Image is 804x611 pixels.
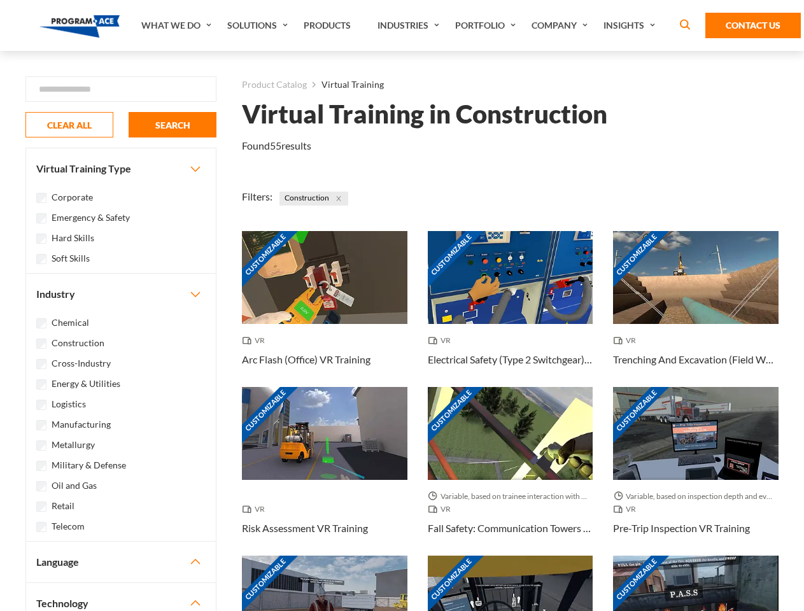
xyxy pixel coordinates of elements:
label: Hard Skills [52,231,94,245]
a: Customizable Thumbnail - Trenching And Excavation (Field Work) VR Training VR Trenching And Excav... [613,231,779,387]
label: Soft Skills [52,251,90,265]
button: Industry [26,274,216,314]
em: 55 [270,139,281,151]
label: Chemical [52,316,89,330]
label: Construction [52,336,104,350]
h3: Risk Assessment VR Training [242,521,368,536]
label: Military & Defense [52,458,126,472]
input: Construction [36,339,46,349]
h3: Pre-Trip Inspection VR Training [613,521,750,536]
label: Corporate [52,190,93,204]
span: VR [428,334,456,347]
button: Virtual Training Type [26,148,216,189]
a: Customizable Thumbnail - Pre-Trip Inspection VR Training Variable, based on inspection depth and ... [613,387,779,556]
h1: Virtual Training in Construction [242,103,607,125]
input: Metallurgy [36,440,46,451]
a: Customizable Thumbnail - Fall Safety: Communication Towers VR Training Variable, based on trainee... [428,387,593,556]
input: Military & Defense [36,461,46,471]
label: Emergency & Safety [52,211,130,225]
span: Variable, based on trainee interaction with each section. [428,490,593,503]
input: Emergency & Safety [36,213,46,223]
input: Energy & Utilities [36,379,46,390]
input: Logistics [36,400,46,410]
button: Language [26,542,216,582]
label: Oil and Gas [52,479,97,493]
nav: breadcrumb [242,76,779,93]
input: Manufacturing [36,420,46,430]
span: VR [428,503,456,516]
input: Cross-Industry [36,359,46,369]
a: Customizable Thumbnail - Risk Assessment VR Training VR Risk Assessment VR Training [242,387,407,556]
a: Product Catalog [242,76,307,93]
span: Variable, based on inspection depth and event interaction. [613,490,779,503]
p: Found results [242,138,311,153]
h3: Fall Safety: Communication Towers VR Training [428,521,593,536]
h3: Trenching And Excavation (Field Work) VR Training [613,352,779,367]
input: Telecom [36,522,46,532]
a: Customizable Thumbnail - Arc Flash (Office) VR Training VR Arc Flash (Office) VR Training [242,231,407,387]
h3: Arc Flash (Office) VR Training [242,352,370,367]
img: Program-Ace [39,15,120,38]
label: Energy & Utilities [52,377,120,391]
input: Hard Skills [36,234,46,244]
span: VR [613,503,641,516]
input: Retail [36,502,46,512]
input: Chemical [36,318,46,328]
span: VR [242,334,270,347]
span: Construction [279,192,348,206]
input: Soft Skills [36,254,46,264]
label: Logistics [52,397,86,411]
a: Contact Us [705,13,801,38]
button: CLEAR ALL [25,112,113,137]
label: Metallurgy [52,438,95,452]
li: Virtual Training [307,76,384,93]
label: Manufacturing [52,418,111,432]
label: Retail [52,499,74,513]
input: Oil and Gas [36,481,46,491]
h3: Electrical Safety (Type 2 Switchgear) VR Training [428,352,593,367]
label: Telecom [52,519,85,533]
span: VR [242,503,270,516]
a: Customizable Thumbnail - Electrical Safety (Type 2 Switchgear) VR Training VR Electrical Safety (... [428,231,593,387]
label: Cross-Industry [52,356,111,370]
input: Corporate [36,193,46,203]
button: Close [332,192,346,206]
span: VR [613,334,641,347]
span: Filters: [242,190,272,202]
